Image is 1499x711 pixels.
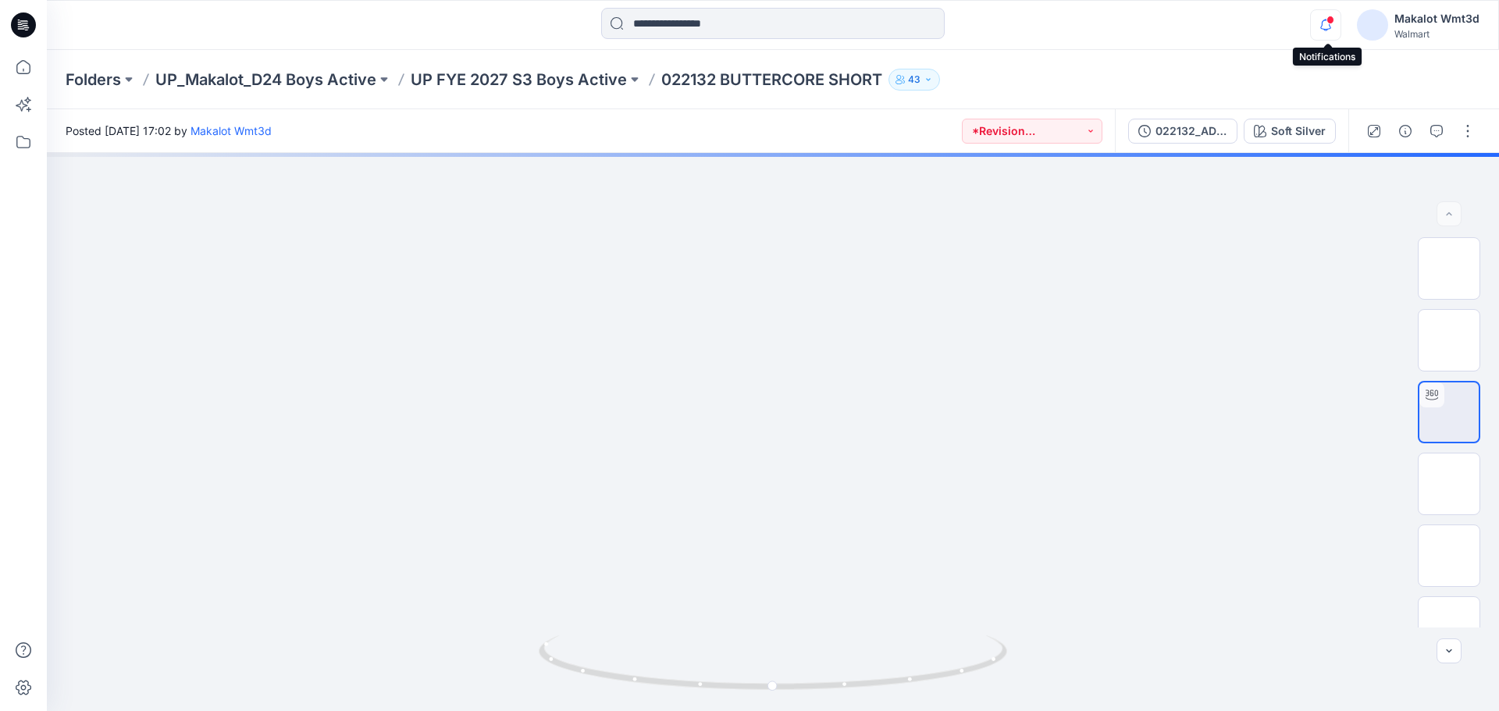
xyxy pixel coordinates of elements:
[1128,119,1237,144] button: 022132_ADM_BUTTERCORE SHORT
[1393,119,1418,144] button: Details
[1155,123,1227,140] div: 022132_ADM_BUTTERCORE SHORT
[1394,28,1479,40] div: Walmart
[1244,119,1336,144] button: Soft Silver
[411,69,627,91] a: UP FYE 2027 S3 Boys Active
[888,69,940,91] button: 43
[190,124,272,137] a: Makalot Wmt3d
[66,69,121,91] a: Folders
[155,69,376,91] a: UP_Makalot_D24 Boys Active
[66,123,272,139] span: Posted [DATE] 17:02 by
[908,71,920,88] p: 43
[1357,9,1388,41] img: avatar
[1271,123,1326,140] div: Soft Silver
[661,69,882,91] p: 022132 BUTTERCORE SHORT
[1394,9,1479,28] div: Makalot Wmt3d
